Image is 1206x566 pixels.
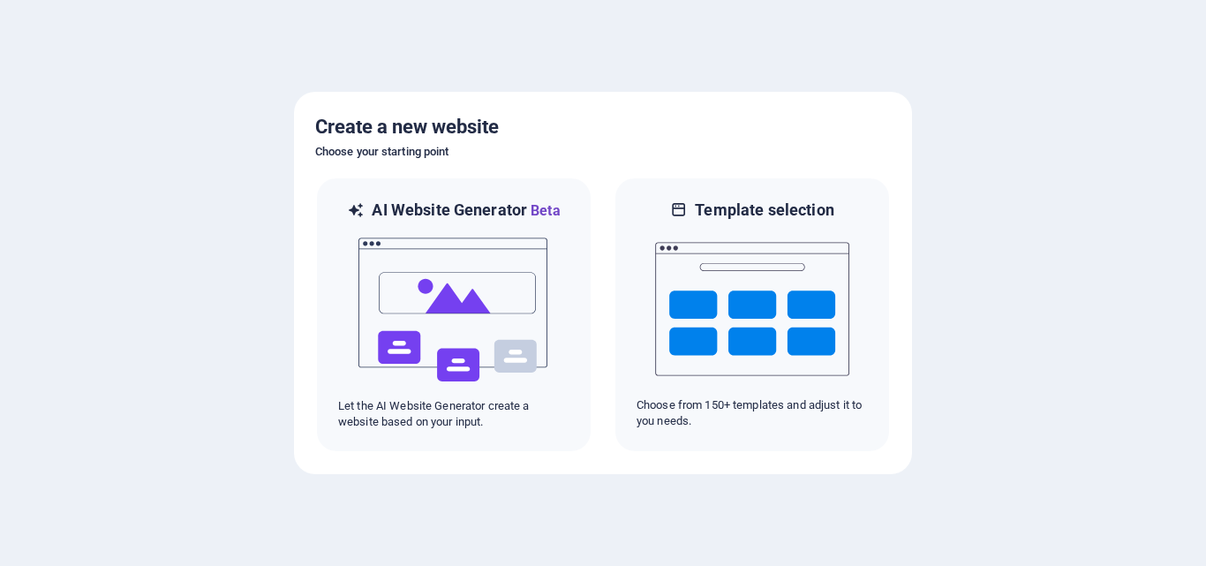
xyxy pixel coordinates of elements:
[315,113,891,141] h5: Create a new website
[637,397,868,429] p: Choose from 150+ templates and adjust it to you needs.
[695,200,833,221] h6: Template selection
[315,141,891,162] h6: Choose your starting point
[614,177,891,453] div: Template selectionChoose from 150+ templates and adjust it to you needs.
[372,200,560,222] h6: AI Website Generator
[338,398,569,430] p: Let the AI Website Generator create a website based on your input.
[527,202,561,219] span: Beta
[315,177,592,453] div: AI Website GeneratorBetaaiLet the AI Website Generator create a website based on your input.
[357,222,551,398] img: ai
